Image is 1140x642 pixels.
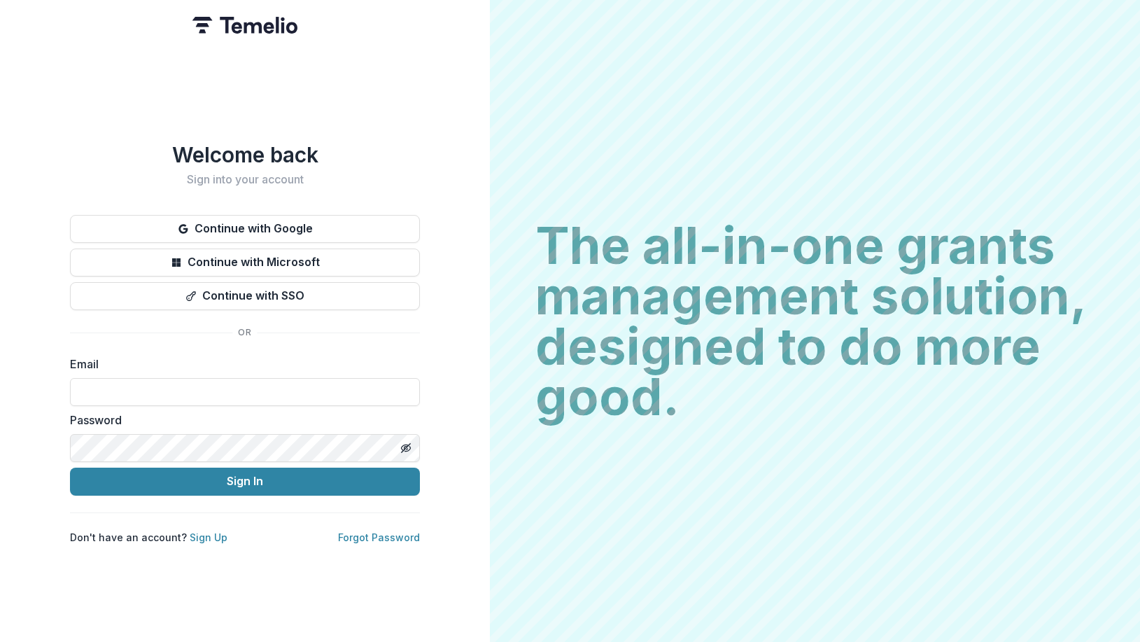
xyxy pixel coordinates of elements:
[338,531,420,543] a: Forgot Password
[70,215,420,243] button: Continue with Google
[70,142,420,167] h1: Welcome back
[70,468,420,496] button: Sign In
[190,531,227,543] a: Sign Up
[70,249,420,277] button: Continue with Microsoft
[395,437,417,459] button: Toggle password visibility
[70,356,411,372] label: Email
[70,530,227,545] p: Don't have an account?
[70,282,420,310] button: Continue with SSO
[70,412,411,428] label: Password
[192,17,297,34] img: Temelio
[70,173,420,186] h2: Sign into your account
